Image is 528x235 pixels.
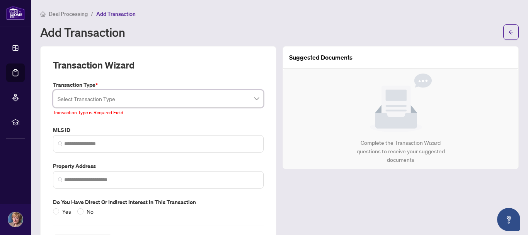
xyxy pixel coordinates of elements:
label: Transaction Type [53,81,264,89]
label: MLS ID [53,126,264,134]
img: Null State Icon [370,74,432,132]
span: Add Transaction [96,10,136,17]
span: home [40,11,46,17]
article: Suggested Documents [289,53,353,62]
img: search_icon [58,177,63,182]
h1: Add Transaction [40,26,125,38]
span: Transaction Type is Required Field [53,110,123,115]
label: Do you have direct or indirect interest in this transaction [53,198,264,206]
span: Deal Processing [49,10,88,17]
h2: Transaction Wizard [53,59,135,71]
img: Profile Icon [8,212,23,227]
button: Open asap [497,208,520,231]
span: No [83,207,97,216]
li: / [91,9,93,18]
span: Yes [59,207,74,216]
img: logo [6,6,25,20]
div: Complete the Transaction Wizard questions to receive your suggested documents [348,139,453,164]
img: search_icon [58,141,63,146]
label: Property Address [53,162,264,170]
span: arrow-left [508,29,514,35]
